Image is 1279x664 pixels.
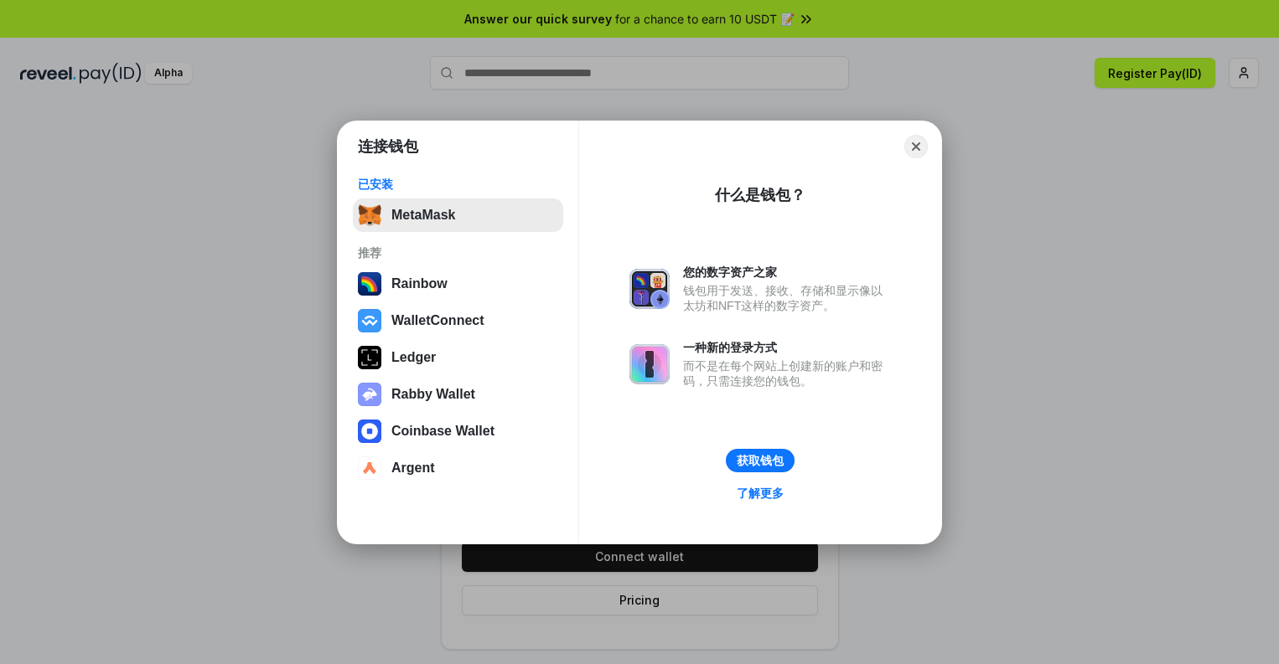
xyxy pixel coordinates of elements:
div: 推荐 [358,245,558,260]
img: svg+xml,%3Csvg%20xmlns%3D%22http%3A%2F%2Fwww.w3.org%2F2000%2Fsvg%22%20fill%3D%22none%22%20viewBox... [358,383,381,406]
img: svg+xml,%3Csvg%20xmlns%3D%22http%3A%2F%2Fwww.w3.org%2F2000%2Fsvg%22%20fill%3D%22none%22%20viewBox... [629,344,670,384]
div: 您的数字资产之家 [683,265,891,280]
div: 了解更多 [737,486,784,501]
button: Argent [353,451,563,485]
div: WalletConnect [391,313,484,328]
img: svg+xml,%3Csvg%20width%3D%2228%22%20height%3D%2228%22%20viewBox%3D%220%200%2028%2028%22%20fill%3D... [358,309,381,332]
img: svg+xml,%3Csvg%20xmlns%3D%22http%3A%2F%2Fwww.w3.org%2F2000%2Fsvg%22%20width%3D%2228%22%20height%3... [358,346,381,369]
div: 已安装 [358,177,558,192]
div: Ledger [391,350,436,365]
div: 钱包用于发送、接收、存储和显示像以太坊和NFT这样的数字资产。 [683,283,891,313]
div: 获取钱包 [737,453,784,468]
img: svg+xml,%3Csvg%20width%3D%2228%22%20height%3D%2228%22%20viewBox%3D%220%200%2028%2028%22%20fill%3D... [358,420,381,443]
img: svg+xml,%3Csvg%20fill%3D%22none%22%20height%3D%2233%22%20viewBox%3D%220%200%2035%2033%22%20width%... [358,203,381,227]
div: 一种新的登录方式 [683,340,891,355]
img: svg+xml,%3Csvg%20width%3D%22120%22%20height%3D%22120%22%20viewBox%3D%220%200%20120%20120%22%20fil... [358,272,381,296]
div: MetaMask [391,208,455,223]
div: Rainbow [391,276,448,291]
button: MetaMask [353,198,563,232]
h1: 连接钱包 [358,136,418,157]
a: 了解更多 [727,482,794,504]
img: svg+xml,%3Csvg%20xmlns%3D%22http%3A%2F%2Fwww.w3.org%2F2000%2Fsvg%22%20fill%3D%22none%22%20viewBox... [629,269,670,309]
div: 而不是在每个网站上创建新的账户和密码，只需连接您的钱包。 [683,358,891,389]
button: WalletConnect [353,304,563,337]
div: Argent [391,461,435,476]
div: 什么是钱包？ [715,185,805,205]
div: Rabby Wallet [391,387,475,402]
button: Coinbase Wallet [353,414,563,448]
button: Rabby Wallet [353,378,563,411]
button: Ledger [353,341,563,374]
button: 获取钱包 [726,449,795,472]
img: svg+xml,%3Csvg%20width%3D%2228%22%20height%3D%2228%22%20viewBox%3D%220%200%2028%2028%22%20fill%3D... [358,456,381,480]
button: Close [904,135,928,158]
button: Rainbow [353,267,563,301]
div: Coinbase Wallet [391,424,495,439]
